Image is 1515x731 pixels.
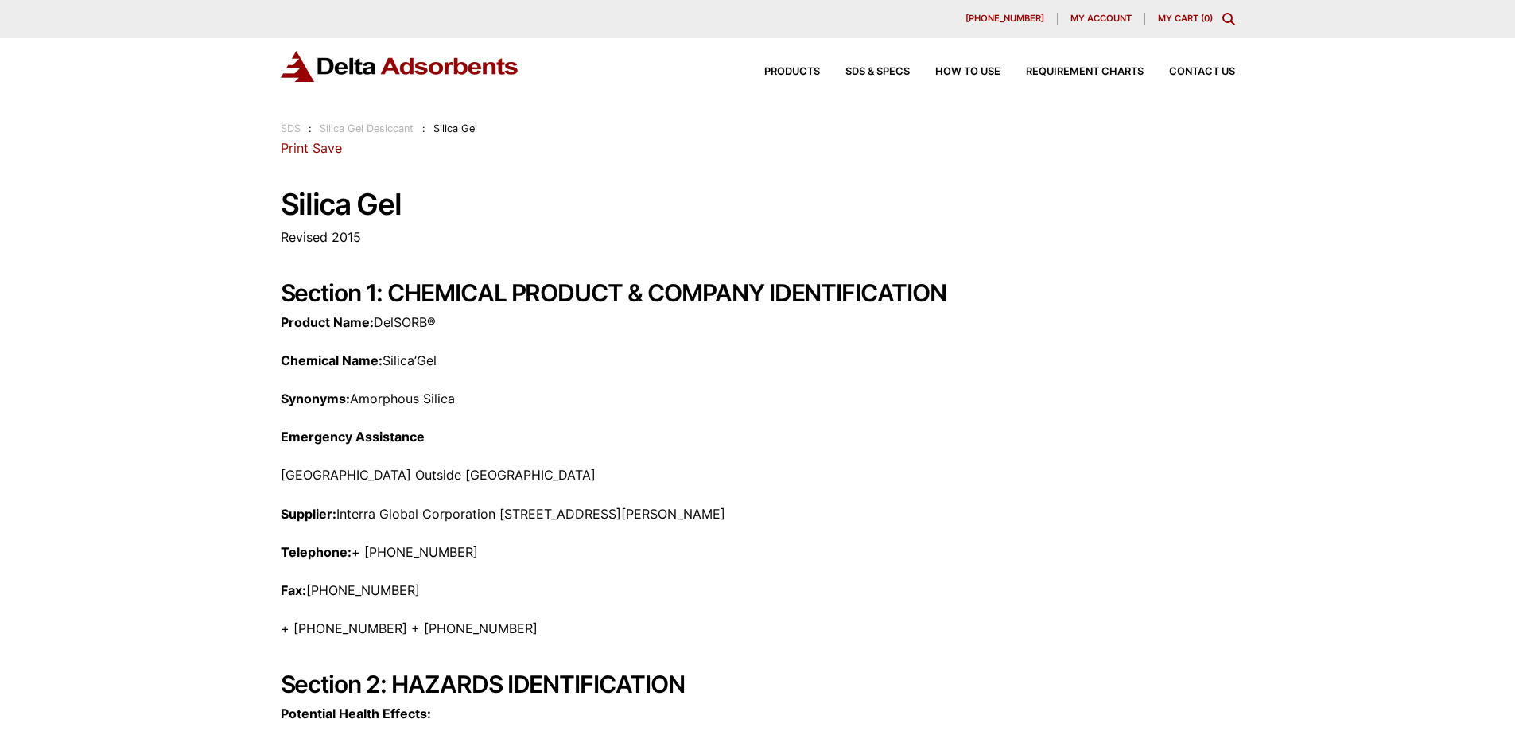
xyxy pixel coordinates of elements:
[1169,67,1235,77] span: Contact Us
[281,189,1235,221] h1: Silica Gel
[313,140,342,156] a: Save
[281,670,1235,698] h2: Section 2: HAZARDS IDENTIFICATION
[281,314,374,330] strong: Product Name:
[281,140,309,156] a: Print
[1158,13,1213,24] a: My Cart (0)
[320,122,414,134] a: Silica Gel Desiccant
[281,504,1235,525] p: Interra Global Corporation [STREET_ADDRESS][PERSON_NAME]
[281,312,1235,333] p: DelSORB®
[281,388,1235,410] p: Amorphous Silica
[281,580,1235,601] p: [PHONE_NUMBER]
[953,13,1058,25] a: [PHONE_NUMBER]
[281,51,519,82] img: Delta Adsorbents
[845,67,910,77] span: SDS & SPECS
[281,352,383,368] strong: Chemical Name:
[281,122,301,134] a: SDS
[1144,67,1235,77] a: Contact Us
[739,67,820,77] a: Products
[281,350,1235,371] p: Silica’Gel
[281,506,336,522] strong: Supplier:
[281,227,1235,248] p: Revised 2015
[281,542,1235,563] p: + [PHONE_NUMBER]
[422,122,425,134] span: :
[764,67,820,77] span: Products
[309,122,312,134] span: :
[1000,67,1144,77] a: Requirement Charts
[1070,14,1132,23] span: My account
[281,618,1235,640] p: + [PHONE_NUMBER] + [PHONE_NUMBER]
[281,312,1235,640] div: Page 1
[1204,13,1210,24] span: 0
[965,14,1044,23] span: [PHONE_NUMBER]
[1026,67,1144,77] span: Requirement Charts
[281,706,431,721] strong: Potential Health Effects:
[281,582,306,598] strong: Fax:
[820,67,910,77] a: SDS & SPECS
[281,429,425,445] strong: Emergency Assistance
[910,67,1000,77] a: How to Use
[935,67,1000,77] span: How to Use
[1058,13,1145,25] a: My account
[433,122,477,134] span: Silica Gel
[281,465,1235,486] p: [GEOGRAPHIC_DATA] Outside [GEOGRAPHIC_DATA]
[281,391,350,406] strong: Synonyms:
[281,544,352,560] strong: Telephone:
[1222,13,1235,25] div: Toggle Modal Content
[281,278,1235,307] h2: Section 1: CHEMICAL PRODUCT & COMPANY IDENTIFICATION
